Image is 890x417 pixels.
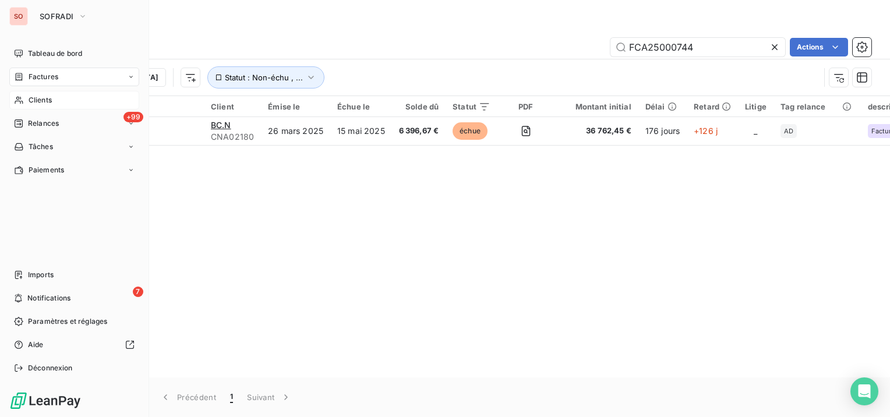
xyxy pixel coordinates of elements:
[330,117,392,145] td: 15 mai 2025
[261,117,330,145] td: 26 mars 2025
[211,120,231,130] span: BC.N
[225,73,303,82] span: Statut : Non-échu , ...
[230,391,233,403] span: 1
[29,95,52,105] span: Clients
[153,385,223,409] button: Précédent
[40,12,73,21] span: SOFRADI
[780,102,854,111] div: Tag relance
[28,340,44,350] span: Aide
[694,126,718,136] span: +126 j
[784,128,793,135] span: AD
[9,7,28,26] div: SO
[638,117,687,145] td: 176 jours
[9,335,139,354] a: Aide
[211,102,254,111] div: Client
[28,48,82,59] span: Tableau de bord
[453,122,488,140] span: échue
[28,316,107,327] span: Paramètres et réglages
[561,125,631,137] span: 36 762,45 €
[207,66,324,89] button: Statut : Non-échu , ...
[268,102,323,111] div: Émise le
[223,385,240,409] button: 1
[561,102,631,111] div: Montant initial
[399,125,439,137] span: 6 396,67 €
[123,112,143,122] span: +99
[133,287,143,297] span: 7
[28,363,73,373] span: Déconnexion
[29,142,53,152] span: Tâches
[27,293,70,303] span: Notifications
[240,385,299,409] button: Suivant
[29,72,58,82] span: Factures
[29,165,64,175] span: Paiements
[790,38,848,56] button: Actions
[754,126,757,136] span: _
[399,102,439,111] div: Solde dû
[453,102,490,111] div: Statut
[504,102,547,111] div: PDF
[645,102,680,111] div: Délai
[745,102,767,111] div: Litige
[610,38,785,56] input: Rechercher
[694,102,731,111] div: Retard
[28,270,54,280] span: Imports
[850,377,878,405] div: Open Intercom Messenger
[211,131,254,143] span: CNA02180
[337,102,385,111] div: Échue le
[28,118,59,129] span: Relances
[9,391,82,410] img: Logo LeanPay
